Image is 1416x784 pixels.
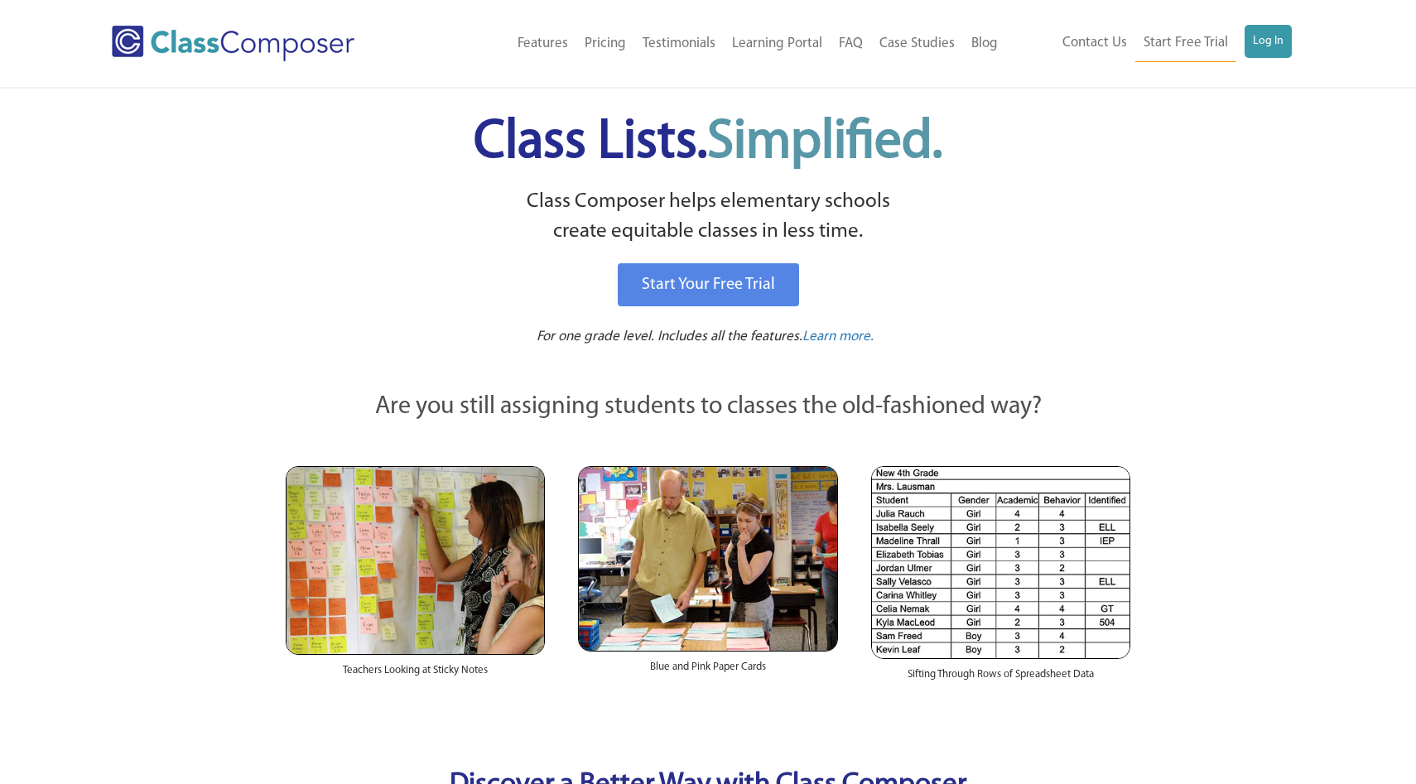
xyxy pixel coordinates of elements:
[578,652,837,691] div: Blue and Pink Paper Cards
[112,26,354,61] img: Class Composer
[707,116,942,170] span: Simplified.
[283,187,1133,248] p: Class Composer helps elementary schools create equitable classes in less time.
[1135,25,1236,62] a: Start Free Trial
[802,327,874,348] a: Learn more.
[724,26,831,62] a: Learning Portal
[286,655,545,695] div: Teachers Looking at Sticky Notes
[871,659,1130,699] div: Sifting Through Rows of Spreadsheet Data
[642,277,775,293] span: Start Your Free Trial
[831,26,871,62] a: FAQ
[871,26,963,62] a: Case Studies
[576,26,634,62] a: Pricing
[1054,25,1135,61] a: Contact Us
[802,329,874,344] span: Learn more.
[1006,25,1292,62] nav: Header Menu
[1245,25,1292,58] a: Log In
[871,466,1130,659] img: Spreadsheets
[286,389,1130,426] p: Are you still assigning students to classes the old-fashioned way?
[509,26,576,62] a: Features
[286,466,545,655] img: Teachers Looking at Sticky Notes
[422,26,1006,62] nav: Header Menu
[618,263,799,306] a: Start Your Free Trial
[474,116,942,170] span: Class Lists.
[963,26,1006,62] a: Blog
[537,329,802,344] span: For one grade level. Includes all the features.
[634,26,724,62] a: Testimonials
[578,466,837,651] img: Blue and Pink Paper Cards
